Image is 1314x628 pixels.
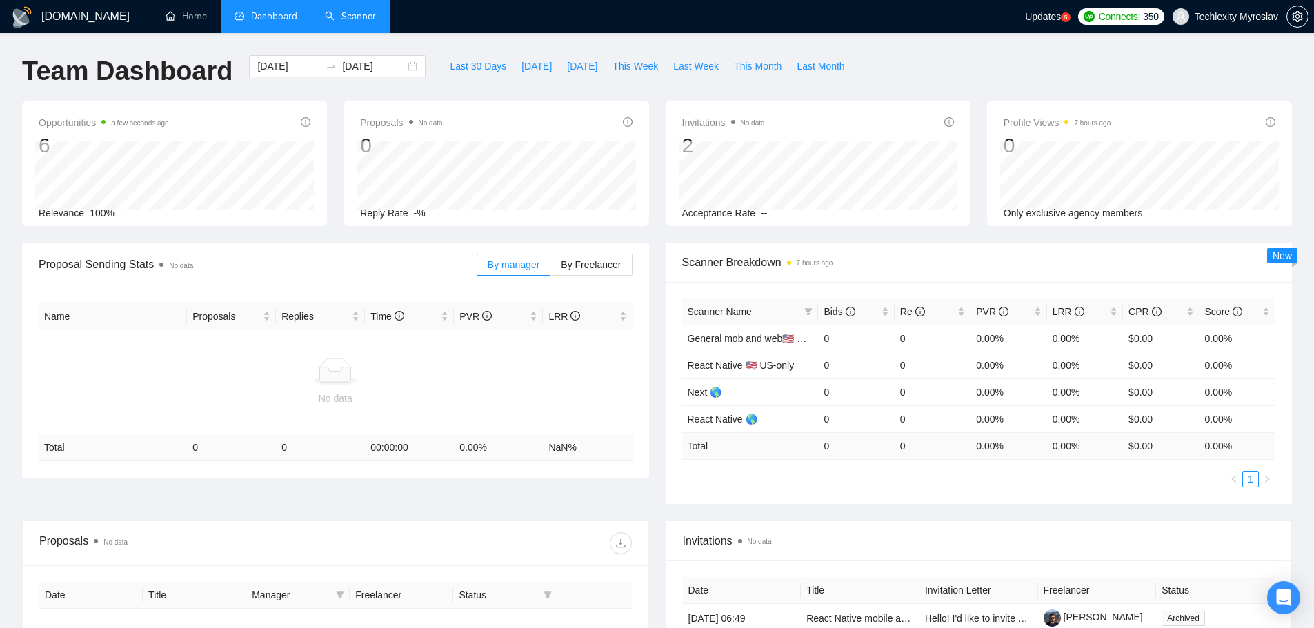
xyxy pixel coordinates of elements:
span: Connects: [1099,9,1140,24]
a: React Native 🌎 [688,414,757,425]
td: 0 [895,432,970,459]
button: Last 30 Days [442,55,514,77]
span: Status [459,587,537,602]
td: 0.00% [1199,352,1275,378]
td: 0 [895,378,970,405]
span: [DATE] [567,59,597,74]
li: Previous Page [1226,471,1242,487]
td: 0 [818,378,894,405]
th: Name [39,303,187,330]
img: logo [11,6,33,28]
td: 0.00% [1047,325,1123,352]
span: Archived [1162,611,1205,626]
div: 2 [682,132,765,159]
span: info-circle [1266,117,1275,127]
span: Only exclusive agency members [1004,207,1143,219]
span: Last 30 Days [450,59,506,74]
td: 0.00 % [1047,432,1123,459]
span: info-circle [1233,307,1242,316]
input: End date [342,59,405,74]
div: No data [44,391,627,406]
td: Total [39,434,187,461]
td: 0 [818,352,894,378]
span: Dashboard [251,10,297,22]
td: 0.00% [970,325,1046,352]
span: filter [541,585,555,605]
td: 0.00% [1199,378,1275,405]
div: 0 [1004,132,1111,159]
span: -- [761,207,767,219]
a: Next 🌎 [688,387,722,398]
td: 0 [895,352,970,378]
span: dashboard [235,11,244,21]
div: Proposals [39,532,335,554]
span: filter [333,585,347,605]
span: Proposals [192,309,260,324]
span: Last Week [673,59,719,74]
span: PVR [976,306,1008,317]
li: 1 [1242,471,1259,487]
img: c1X4N7w1cuZicKIk_8sWazYKufNzaW0s0gYY_P8lkd6BuRjuoGvFZvHizNYuNX46ah [1044,609,1061,627]
button: left [1226,471,1242,487]
span: info-circle [944,117,954,127]
span: By manager [488,259,539,270]
span: info-circle [623,117,633,127]
span: swap-right [326,61,337,72]
span: Updates [1025,11,1061,22]
button: setting [1286,6,1308,28]
span: download [610,538,631,549]
th: Title [801,577,919,604]
a: [PERSON_NAME] [1044,611,1143,622]
span: Replies [281,309,349,324]
td: $0.00 [1123,352,1199,378]
a: homeHome [166,10,207,22]
td: 0.00% [970,378,1046,405]
div: Open Intercom Messenger [1267,581,1300,614]
span: Bids [824,306,855,317]
span: Scanner Breakdown [682,254,1276,271]
td: $0.00 [1123,405,1199,432]
span: Reply Rate [360,207,408,219]
span: info-circle [1152,307,1162,316]
span: No data [169,262,193,270]
td: 0 [187,434,276,461]
span: Time [370,311,404,322]
span: No data [103,538,128,546]
span: Manager [252,587,330,602]
span: Last Month [797,59,844,74]
span: left [1230,475,1238,483]
th: Freelancer [1038,577,1157,604]
th: Date [39,582,143,609]
span: Scanner Name [688,306,752,317]
span: No data [741,119,765,127]
button: This Month [726,55,789,77]
span: This Month [734,59,782,74]
img: upwork-logo.png [1084,11,1095,22]
td: 0.00% [1047,352,1123,378]
button: Last Week [666,55,726,77]
td: 00:00:00 [365,434,454,461]
div: 6 [39,132,169,159]
a: Archived [1162,612,1211,623]
th: Replies [276,303,365,330]
td: 0.00 % [970,432,1046,459]
time: a few seconds ago [111,119,168,127]
span: Relevance [39,207,84,219]
span: Re [900,306,925,317]
span: LRR [1053,306,1084,317]
span: CPR [1128,306,1161,317]
button: right [1259,471,1275,487]
td: 0.00% [1199,405,1275,432]
td: $0.00 [1123,325,1199,352]
td: 0.00% [1199,325,1275,352]
a: 5 [1061,12,1071,22]
span: filter [802,301,815,322]
span: Acceptance Rate [682,207,756,219]
text: 5 [1064,14,1068,21]
button: download [610,532,632,554]
td: NaN % [543,434,632,461]
th: Invitation Letter [919,577,1038,604]
th: Manager [246,582,350,609]
th: Proposals [187,303,276,330]
a: General mob and web🇺🇸 US-only - to be done [688,333,886,344]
